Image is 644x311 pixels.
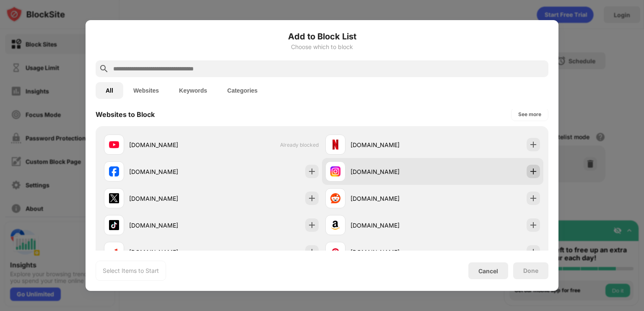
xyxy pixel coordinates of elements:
[109,166,119,176] img: favicons
[96,44,548,50] div: Choose which to block
[217,82,267,99] button: Categories
[351,140,433,149] div: [DOMAIN_NAME]
[478,267,498,275] div: Cancel
[123,82,169,99] button: Websites
[99,64,109,74] img: search.svg
[169,82,217,99] button: Keywords
[129,194,211,203] div: [DOMAIN_NAME]
[351,248,433,257] div: [DOMAIN_NAME]
[330,166,340,176] img: favicons
[280,142,319,148] span: Already blocked
[129,140,211,149] div: [DOMAIN_NAME]
[518,110,541,119] div: See more
[351,221,433,230] div: [DOMAIN_NAME]
[96,82,123,99] button: All
[109,193,119,203] img: favicons
[523,267,538,274] div: Done
[330,140,340,150] img: favicons
[103,267,159,275] div: Select Items to Start
[129,248,211,257] div: [DOMAIN_NAME]
[351,167,433,176] div: [DOMAIN_NAME]
[129,167,211,176] div: [DOMAIN_NAME]
[109,247,119,257] img: favicons
[330,220,340,230] img: favicons
[330,247,340,257] img: favicons
[96,30,548,43] h6: Add to Block List
[109,220,119,230] img: favicons
[109,140,119,150] img: favicons
[330,193,340,203] img: favicons
[129,221,211,230] div: [DOMAIN_NAME]
[351,194,433,203] div: [DOMAIN_NAME]
[96,110,155,119] div: Websites to Block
